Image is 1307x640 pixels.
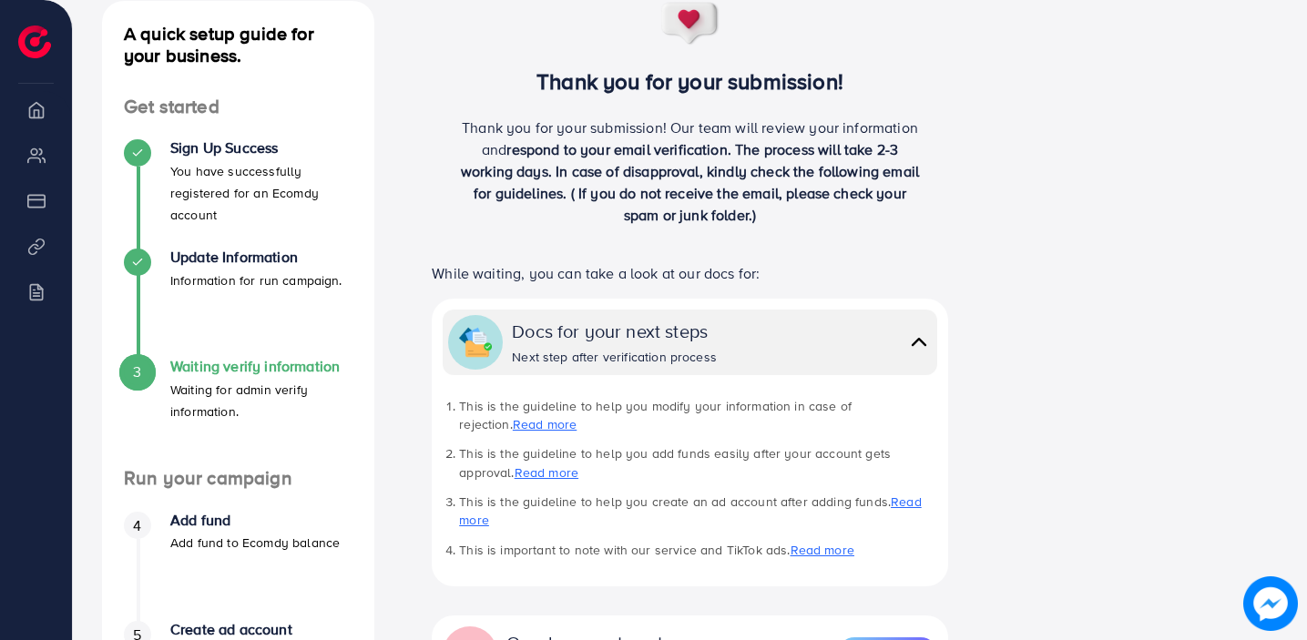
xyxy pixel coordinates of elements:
[512,318,717,344] div: Docs for your next steps
[515,463,578,482] a: Read more
[102,358,374,467] li: Waiting verify information
[170,532,340,554] p: Add fund to Ecomdy balance
[170,139,352,157] h4: Sign Up Success
[432,262,948,284] p: While waiting, you can take a look at our docs for:
[403,68,977,95] h3: Thank you for your submission!
[791,541,854,559] a: Read more
[459,493,921,529] a: Read more
[133,515,141,536] span: 4
[170,160,352,226] p: You have successfully registered for an Ecomdy account
[1243,576,1298,631] img: image
[170,358,352,375] h4: Waiting verify information
[513,415,577,433] a: Read more
[170,512,340,529] h4: Add fund
[459,541,937,559] li: This is important to note with our service and TikTok ads.
[102,512,374,621] li: Add fund
[459,326,492,359] img: collapse
[170,621,352,638] h4: Create ad account
[18,25,51,58] img: logo
[170,269,342,291] p: Information for run campaign.
[459,493,937,530] li: This is the guideline to help you create an ad account after adding funds.
[660,1,720,46] img: success
[461,139,919,225] span: respond to your email verification. The process will take 2-3 working days. In case of disapprova...
[133,361,141,382] span: 3
[102,96,374,118] h4: Get started
[906,329,932,355] img: collapse
[512,348,717,366] div: Next step after verification process
[102,467,374,490] h4: Run your campaign
[102,139,374,249] li: Sign Up Success
[459,444,937,482] li: This is the guideline to help you add funds easily after your account gets approval.
[102,249,374,358] li: Update Information
[170,249,342,266] h4: Update Information
[459,397,937,434] li: This is the guideline to help you modify your information in case of rejection.
[102,23,374,66] h4: A quick setup guide for your business.
[170,379,352,422] p: Waiting for admin verify information.
[461,117,920,226] p: Thank you for your submission! Our team will review your information and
